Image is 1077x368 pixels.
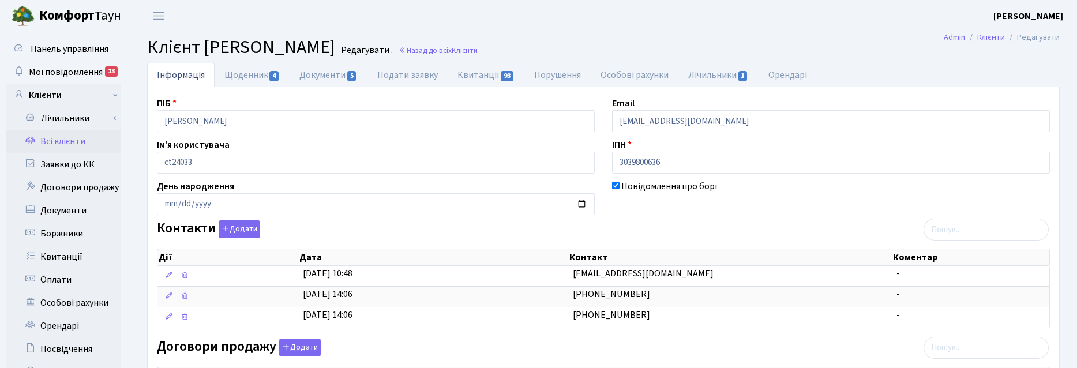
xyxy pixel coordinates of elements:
[6,222,121,245] a: Боржники
[612,96,635,110] label: Email
[29,66,103,78] span: Мої повідомлення
[977,31,1005,43] a: Клієнти
[892,249,1049,265] th: Коментар
[1005,31,1060,44] li: Редагувати
[573,267,714,280] span: [EMAIL_ADDRESS][DOMAIN_NAME]
[759,63,817,87] a: Орендарі
[573,309,650,321] span: [PHONE_NUMBER]
[347,71,357,81] span: 5
[944,31,965,43] a: Admin
[399,45,478,56] a: Назад до всіхКлієнти
[303,309,352,321] span: [DATE] 14:06
[6,199,121,222] a: Документи
[6,37,121,61] a: Панель управління
[6,176,121,199] a: Договори продажу
[6,245,121,268] a: Квитанції
[924,219,1049,241] input: Пошук...
[157,96,177,110] label: ПІБ
[215,63,290,87] a: Щоденник
[924,337,1049,359] input: Пошук...
[303,267,352,280] span: [DATE] 10:48
[303,288,352,301] span: [DATE] 14:06
[6,130,121,153] a: Всі клієнти
[738,71,748,81] span: 1
[219,220,260,238] button: Контакти
[339,45,393,56] small: Редагувати .
[13,107,121,130] a: Лічильники
[157,179,234,193] label: День народження
[105,66,118,77] div: 13
[993,9,1063,23] a: [PERSON_NAME]
[896,309,900,321] span: -
[216,219,260,239] a: Додати
[591,63,678,87] a: Особові рахунки
[6,153,121,176] a: Заявки до КК
[524,63,591,87] a: Порушення
[279,339,321,356] button: Договори продажу
[568,249,892,265] th: Контакт
[501,71,513,81] span: 93
[144,6,173,25] button: Переключити навігацію
[896,288,900,301] span: -
[147,34,335,61] span: Клієнт [PERSON_NAME]
[6,61,121,84] a: Мої повідомлення13
[452,45,478,56] span: Клієнти
[6,314,121,337] a: Орендарі
[993,10,1063,22] b: [PERSON_NAME]
[896,267,900,280] span: -
[6,84,121,107] a: Клієнти
[276,336,321,356] a: Додати
[6,337,121,361] a: Посвідчення
[157,339,321,356] label: Договори продажу
[290,63,367,87] a: Документи
[367,63,448,87] a: Подати заявку
[269,71,279,81] span: 4
[39,6,121,26] span: Таун
[298,249,568,265] th: Дата
[157,249,298,265] th: Дії
[448,63,524,87] a: Квитанції
[6,291,121,314] a: Особові рахунки
[6,268,121,291] a: Оплати
[39,6,95,25] b: Комфорт
[621,179,719,193] label: Повідомлення про борг
[12,5,35,28] img: logo.png
[573,288,650,301] span: [PHONE_NUMBER]
[612,138,632,152] label: ІПН
[147,63,215,87] a: Інформація
[678,63,758,87] a: Лічильники
[926,25,1077,50] nav: breadcrumb
[157,138,230,152] label: Ім'я користувача
[31,43,108,55] span: Панель управління
[157,220,260,238] label: Контакти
